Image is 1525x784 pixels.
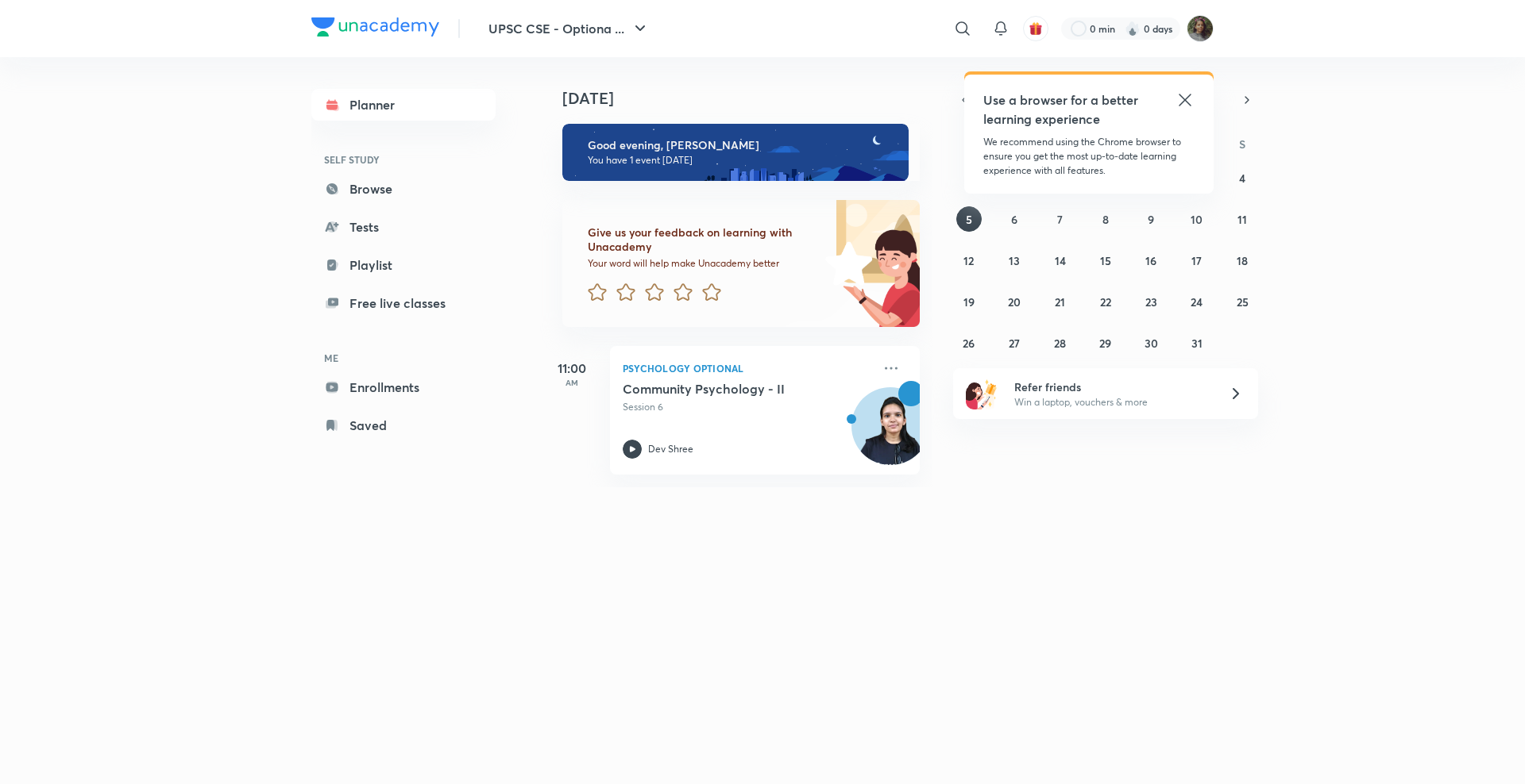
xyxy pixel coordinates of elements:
button: October 17, 2025 [1184,248,1210,273]
abbr: October 17, 2025 [1191,253,1202,268]
abbr: October 15, 2025 [1100,253,1111,268]
abbr: October 27, 2025 [1009,336,1020,351]
button: October 19, 2025 [956,289,982,314]
a: Enrollments [311,371,496,403]
abbr: October 18, 2025 [1237,253,1248,268]
abbr: October 7, 2025 [1057,212,1063,227]
abbr: October 8, 2025 [1102,212,1109,227]
button: October 20, 2025 [1002,289,1027,314]
abbr: October 25, 2025 [1237,294,1249,309]
a: Saved [311,409,496,441]
button: October 31, 2025 [1184,330,1210,355]
img: Avatar [852,396,929,472]
button: October 14, 2025 [1048,248,1073,273]
abbr: October 26, 2025 [963,336,975,351]
button: October 8, 2025 [1093,206,1118,232]
abbr: October 31, 2025 [1191,336,1203,351]
button: October 21, 2025 [1048,289,1073,314]
h6: SELF STUDY [311,146,496,173]
button: October 23, 2025 [1138,289,1164,314]
p: We recommend using the Chrome browser to ensure you get the most up-to-date learning experience w... [983,135,1195,178]
img: evening [562,124,909,181]
abbr: Saturday [1239,136,1245,152]
button: October 22, 2025 [1093,289,1118,314]
img: streak [1125,21,1141,37]
button: October 25, 2025 [1230,289,1255,314]
abbr: October 9, 2025 [1148,212,1154,227]
p: Win a laptop, vouchers & more [1014,395,1210,409]
abbr: October 19, 2025 [963,294,975,309]
h5: Community Psychology - II [623,381,820,397]
button: October 4, 2025 [1230,165,1255,190]
abbr: October 4, 2025 [1239,171,1245,186]
h6: Refer friends [1014,379,1210,395]
abbr: October 30, 2025 [1145,336,1158,351]
button: October 24, 2025 [1184,289,1210,314]
abbr: October 11, 2025 [1237,212,1247,227]
h4: [DATE] [562,89,936,108]
button: October 13, 2025 [1002,248,1027,273]
button: October 10, 2025 [1184,206,1210,232]
a: Browse [311,173,496,205]
button: October 27, 2025 [1002,330,1027,355]
img: avatar [1029,21,1043,36]
abbr: October 29, 2025 [1099,336,1111,351]
img: Company Logo [311,17,439,37]
a: Playlist [311,249,496,281]
h5: 11:00 [540,359,604,378]
p: Your word will help make Unacademy better [588,257,820,270]
a: Free live classes [311,287,496,319]
h5: Use a browser for a better learning experience [983,90,1141,129]
p: AM [540,378,604,387]
abbr: October 6, 2025 [1011,212,1017,227]
button: October 12, 2025 [956,248,982,273]
button: October 26, 2025 [956,330,982,355]
a: Tests [311,211,496,243]
h6: ME [311,344,496,371]
button: October 5, 2025 [956,206,982,232]
button: avatar [1023,16,1048,41]
abbr: October 10, 2025 [1191,212,1203,227]
p: Session 6 [623,400,872,414]
p: Dev Shree [648,442,693,456]
img: priyal Jain [1187,15,1214,42]
abbr: October 24, 2025 [1191,294,1203,309]
img: feedback_image [771,200,920,327]
button: October 9, 2025 [1138,206,1164,232]
button: October 16, 2025 [1138,248,1164,273]
abbr: October 16, 2025 [1145,253,1156,268]
button: October 18, 2025 [1230,248,1255,273]
abbr: October 20, 2025 [1008,294,1021,309]
abbr: October 13, 2025 [1009,253,1020,268]
p: Psychology Optional [623,359,872,378]
abbr: October 22, 2025 [1100,294,1111,309]
abbr: October 23, 2025 [1145,294,1157,309]
h6: Good evening, [PERSON_NAME] [588,138,894,152]
a: Planner [311,89,496,121]
abbr: October 14, 2025 [1055,253,1066,268]
button: October 6, 2025 [1002,206,1027,232]
button: October 11, 2025 [1230,206,1255,232]
abbr: October 12, 2025 [963,253,974,268]
button: October 15, 2025 [1093,248,1118,273]
a: Company Logo [311,17,439,40]
button: October 30, 2025 [1138,330,1164,355]
img: referral [966,378,998,409]
abbr: October 28, 2025 [1054,336,1066,351]
button: October 28, 2025 [1048,330,1073,355]
h6: Give us your feedback on learning with Unacademy [588,225,820,254]
button: October 29, 2025 [1093,330,1118,355]
button: UPSC CSE - Optiona ... [479,13,659,44]
abbr: October 5, 2025 [966,212,972,227]
button: October 7, 2025 [1048,206,1073,232]
abbr: October 21, 2025 [1055,294,1065,309]
p: You have 1 event [DATE] [588,154,894,167]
